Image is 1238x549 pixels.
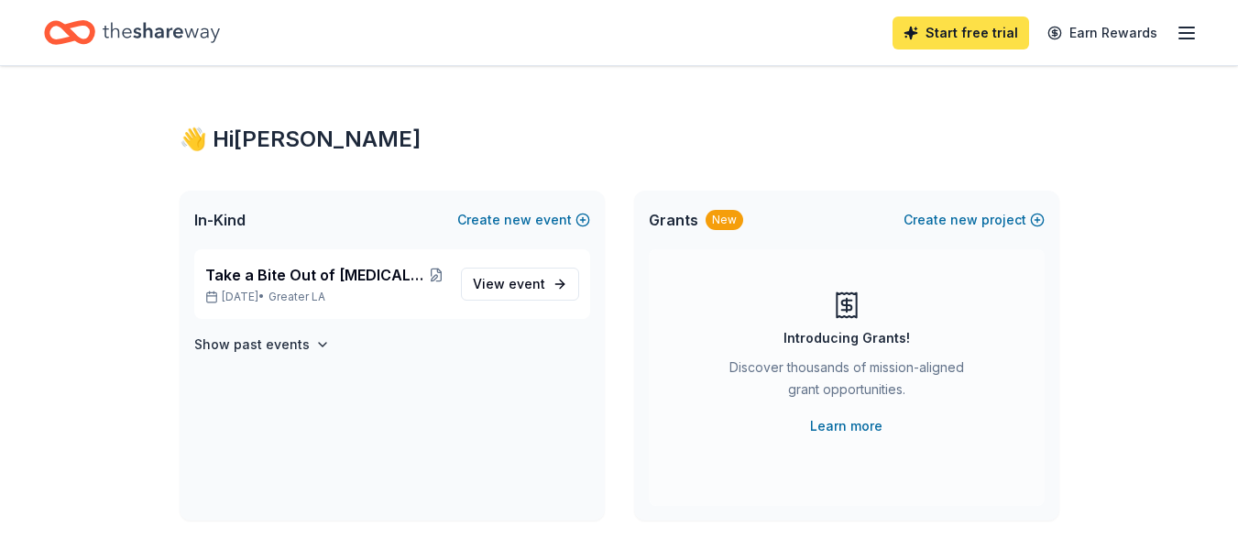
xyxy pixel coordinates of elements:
p: [DATE] • [205,290,446,304]
span: new [950,209,978,231]
a: Learn more [810,415,882,437]
a: View event [461,268,579,301]
div: Introducing Grants! [783,327,910,349]
span: Grants [649,209,698,231]
button: Createnewproject [904,209,1045,231]
div: New [706,210,743,230]
span: Greater LA [268,290,325,304]
span: In-Kind [194,209,246,231]
a: Start free trial [893,16,1029,49]
h4: Show past events [194,334,310,356]
a: Home [44,11,220,54]
span: View [473,273,545,295]
button: Createnewevent [457,209,590,231]
button: Show past events [194,334,330,356]
div: 👋 Hi [PERSON_NAME] [180,125,1059,154]
span: event [509,276,545,291]
div: Discover thousands of mission-aligned grant opportunities. [722,357,971,408]
span: Take a Bite Out of [MEDICAL_DATA]...Sip, Savor, Support! [205,264,427,286]
a: Earn Rewards [1036,16,1168,49]
span: new [504,209,531,231]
